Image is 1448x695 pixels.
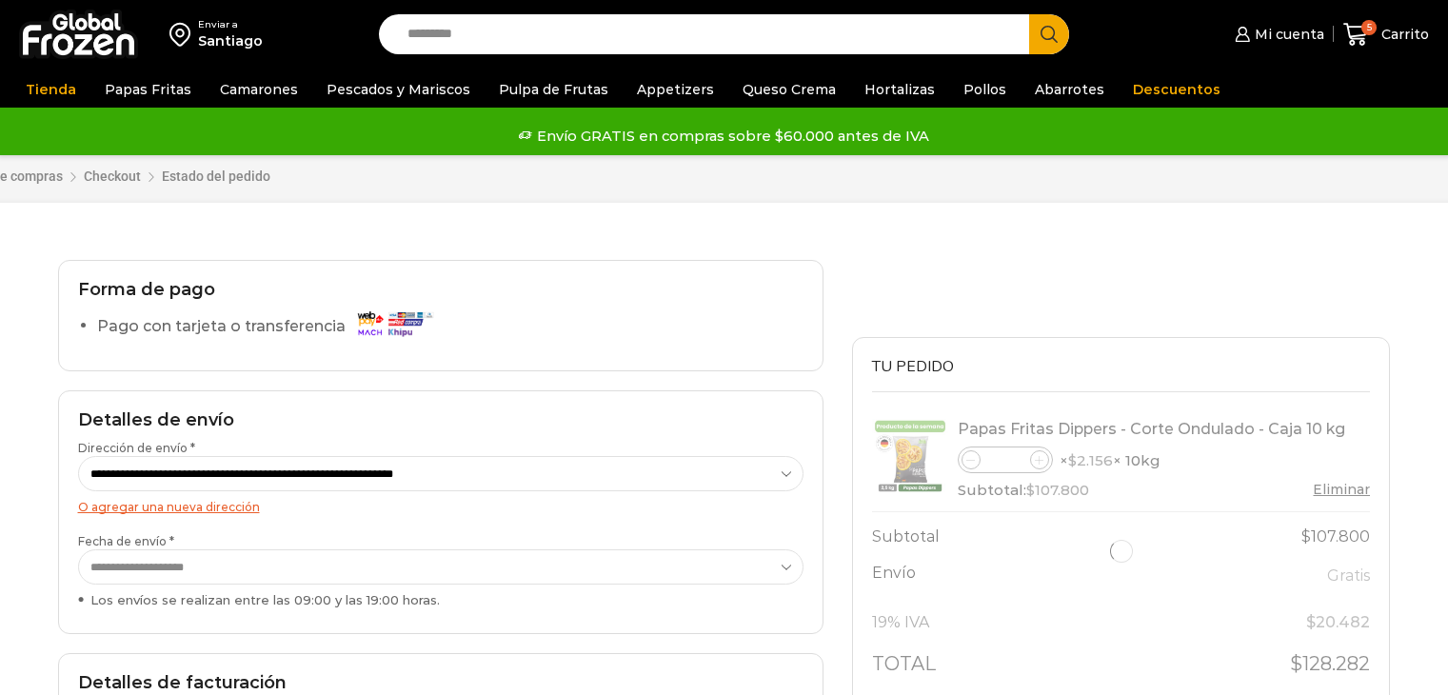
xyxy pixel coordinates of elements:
[169,18,198,50] img: address-field-icon.svg
[317,71,480,108] a: Pescados y Mariscos
[78,440,803,491] label: Dirección de envío *
[95,71,201,108] a: Papas Fritas
[210,71,307,108] a: Camarones
[733,71,845,108] a: Queso Crema
[1025,71,1114,108] a: Abarrotes
[78,673,803,694] h2: Detalles de facturación
[872,356,954,377] span: Tu pedido
[78,500,260,514] a: O agregar una nueva dirección
[78,456,803,491] select: Dirección de envío *
[78,533,803,609] label: Fecha de envío *
[627,71,724,108] a: Appetizers
[351,307,437,340] img: Pago con tarjeta o transferencia
[1361,20,1377,35] span: 5
[1343,12,1429,57] a: 5 Carrito
[1230,15,1323,53] a: Mi cuenta
[1029,14,1069,54] button: Search button
[78,549,803,585] select: Fecha de envío * Los envíos se realizan entre las 09:00 y las 19:00 horas.
[1123,71,1230,108] a: Descuentos
[855,71,944,108] a: Hortalizas
[78,591,803,609] div: Los envíos se realizan entre las 09:00 y las 19:00 horas.
[489,71,618,108] a: Pulpa de Frutas
[198,18,263,31] div: Enviar a
[97,310,443,344] label: Pago con tarjeta o transferencia
[1377,25,1429,44] span: Carrito
[16,71,86,108] a: Tienda
[954,71,1016,108] a: Pollos
[78,280,803,301] h2: Forma de pago
[78,410,803,431] h2: Detalles de envío
[1250,25,1324,44] span: Mi cuenta
[198,31,263,50] div: Santiago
